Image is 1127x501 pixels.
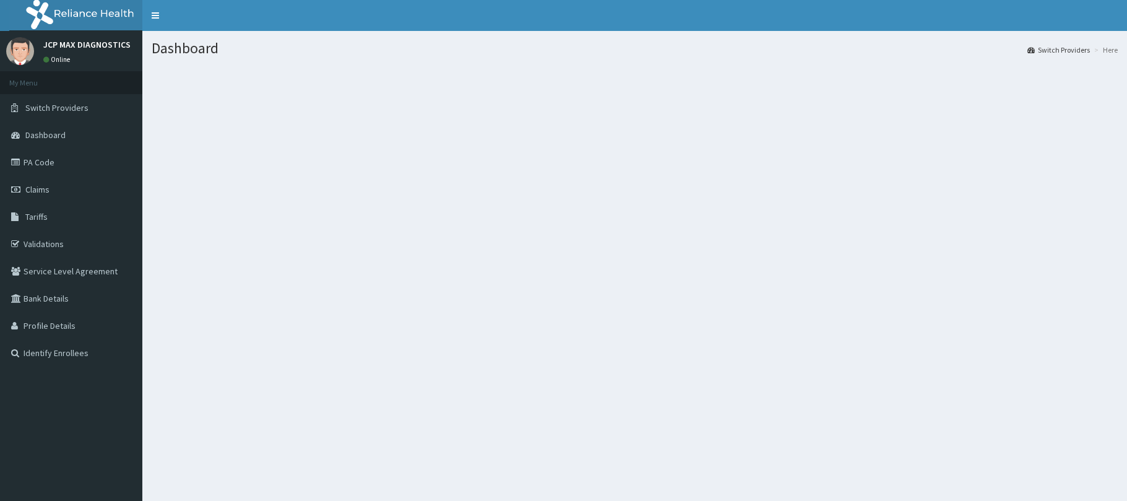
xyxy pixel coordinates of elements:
[1091,45,1118,55] li: Here
[25,102,89,113] span: Switch Providers
[43,55,73,64] a: Online
[6,37,34,65] img: User Image
[25,211,48,222] span: Tariffs
[152,40,1118,56] h1: Dashboard
[25,184,50,195] span: Claims
[1027,45,1090,55] a: Switch Providers
[43,40,131,49] p: JCP MAX DIAGNOSTICS
[25,129,66,141] span: Dashboard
